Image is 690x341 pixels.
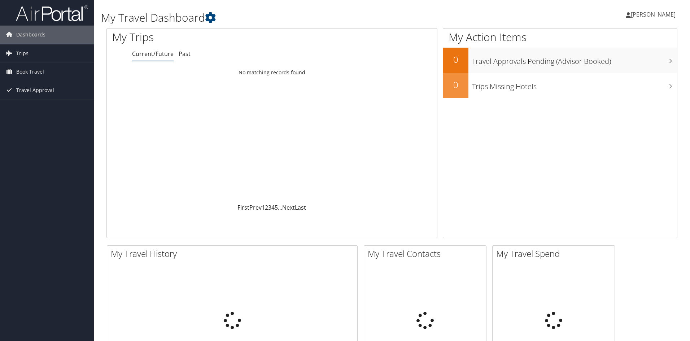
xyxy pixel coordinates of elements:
[443,53,468,66] h2: 0
[443,48,677,73] a: 0Travel Approvals Pending (Advisor Booked)
[443,30,677,45] h1: My Action Items
[271,204,275,211] a: 4
[16,5,88,22] img: airportal-logo.png
[101,10,489,25] h1: My Travel Dashboard
[16,63,44,81] span: Book Travel
[295,204,306,211] a: Last
[278,204,282,211] span: …
[268,204,271,211] a: 3
[107,66,437,79] td: No matching records found
[265,204,268,211] a: 2
[472,53,677,66] h3: Travel Approvals Pending (Advisor Booked)
[472,78,677,92] h3: Trips Missing Hotels
[249,204,262,211] a: Prev
[631,10,676,18] span: [PERSON_NAME]
[16,81,54,99] span: Travel Approval
[111,248,357,260] h2: My Travel History
[496,248,615,260] h2: My Travel Spend
[237,204,249,211] a: First
[132,50,174,58] a: Current/Future
[16,26,45,44] span: Dashboards
[626,4,683,25] a: [PERSON_NAME]
[262,204,265,211] a: 1
[282,204,295,211] a: Next
[368,248,486,260] h2: My Travel Contacts
[443,73,677,98] a: 0Trips Missing Hotels
[16,44,29,62] span: Trips
[443,79,468,91] h2: 0
[179,50,191,58] a: Past
[275,204,278,211] a: 5
[112,30,294,45] h1: My Trips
